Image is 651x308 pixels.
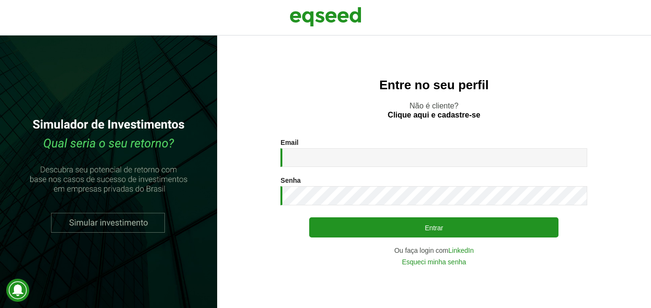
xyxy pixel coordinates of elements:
[236,78,632,92] h2: Entre no seu perfil
[280,177,301,184] label: Senha
[236,101,632,119] p: Não é cliente?
[280,139,298,146] label: Email
[290,5,361,29] img: EqSeed Logo
[402,259,466,265] a: Esqueci minha senha
[280,247,587,254] div: Ou faça login com
[309,217,558,237] button: Entrar
[388,111,480,119] a: Clique aqui e cadastre-se
[448,247,474,254] a: LinkedIn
